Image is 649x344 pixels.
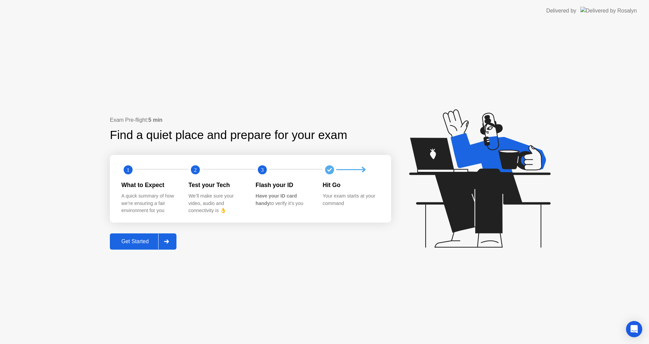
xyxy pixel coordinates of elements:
img: Delivered by Rosalyn [580,7,637,15]
div: to verify it’s you [256,192,312,207]
div: Test your Tech [189,181,245,189]
text: 1 [127,166,129,173]
b: 5 min [148,117,163,123]
div: Open Intercom Messenger [626,321,642,337]
div: A quick summary of how we’re ensuring a fair environment for you [121,192,178,214]
div: Get Started [112,238,158,245]
div: Your exam starts at your command [323,192,379,207]
text: 2 [194,166,196,173]
div: We’ll make sure your video, audio and connectivity is 👌 [189,192,245,214]
div: Hit Go [323,181,379,189]
div: Exam Pre-flight: [110,116,391,124]
b: Have your ID card handy [256,193,297,206]
div: What to Expect [121,181,178,189]
text: 3 [261,166,264,173]
div: Flash your ID [256,181,312,189]
div: Delivered by [546,7,576,15]
div: Find a quiet place and prepare for your exam [110,126,348,144]
button: Get Started [110,233,176,250]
